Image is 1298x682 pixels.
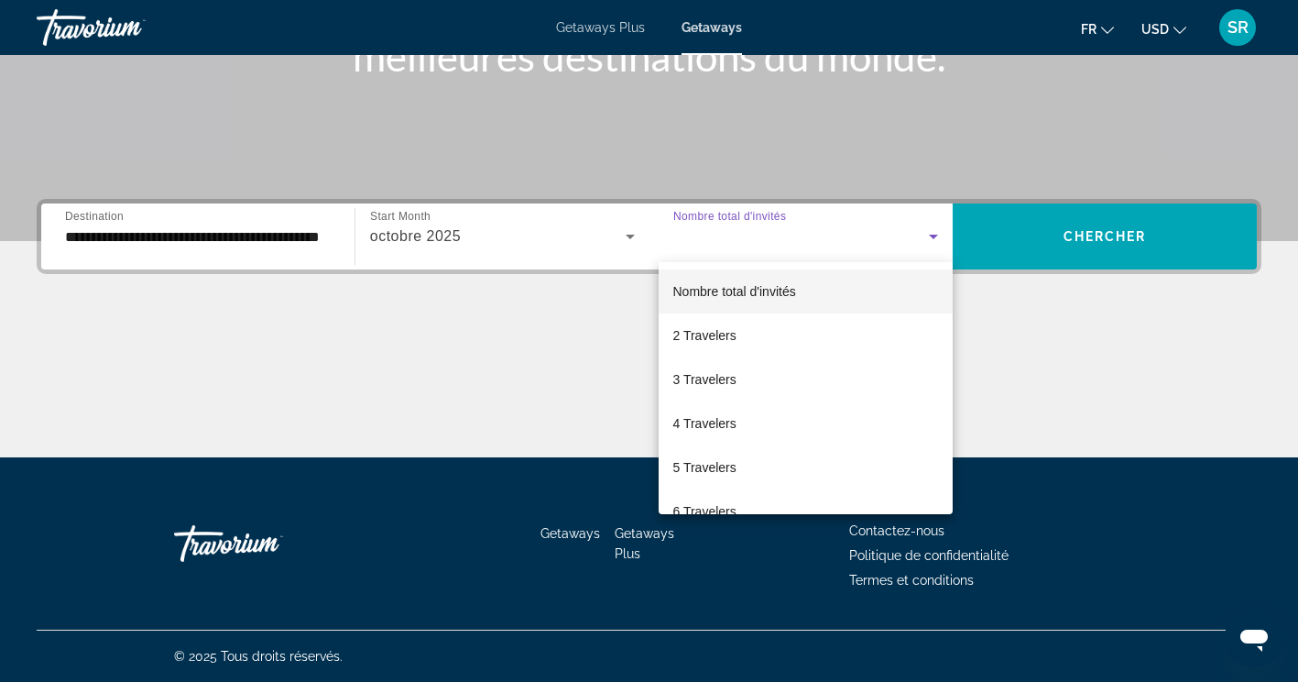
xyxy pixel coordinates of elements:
[673,284,796,299] span: Nombre total d'invités
[673,368,736,390] span: 3 Travelers
[673,324,736,346] span: 2 Travelers
[673,456,736,478] span: 5 Travelers
[673,500,736,522] span: 6 Travelers
[673,412,736,434] span: 4 Travelers
[1225,609,1283,667] iframe: Bouton de lancement de la fenêtre de messagerie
